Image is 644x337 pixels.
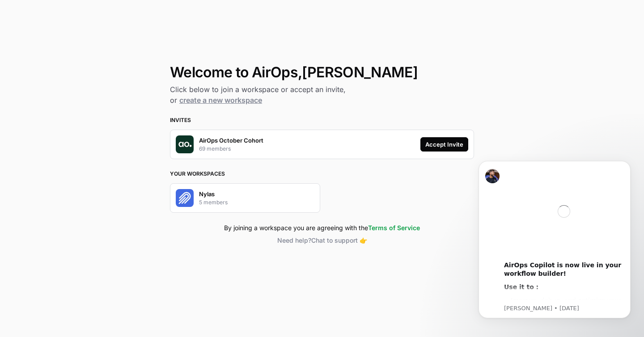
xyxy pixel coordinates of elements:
p: 69 members [199,145,231,153]
span: Need help? [277,236,311,244]
a: create a new workspace [179,96,262,105]
a: Terms of Service [368,224,420,232]
p: Nylas [199,190,215,198]
img: Company Logo [176,189,194,207]
button: Company LogoNylas5 members [170,183,320,213]
h3: Your Workspaces [170,170,474,178]
p: AirOps October Cohort [199,136,263,145]
div: Accept Invite [425,140,463,149]
h1: Welcome to AirOps, [PERSON_NAME] [170,64,474,80]
p: 5 members [199,198,228,206]
div: By joining a workspace you are agreeing with the [170,223,474,232]
button: Accept Invite [420,137,468,152]
h3: Invites [170,116,474,124]
button: Need help?Chat to support 👉 [170,236,474,245]
img: Company Logo [176,135,194,153]
span: Chat to support 👉 [311,236,367,244]
h2: Click below to join a workspace or accept an invite, or [170,84,474,105]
